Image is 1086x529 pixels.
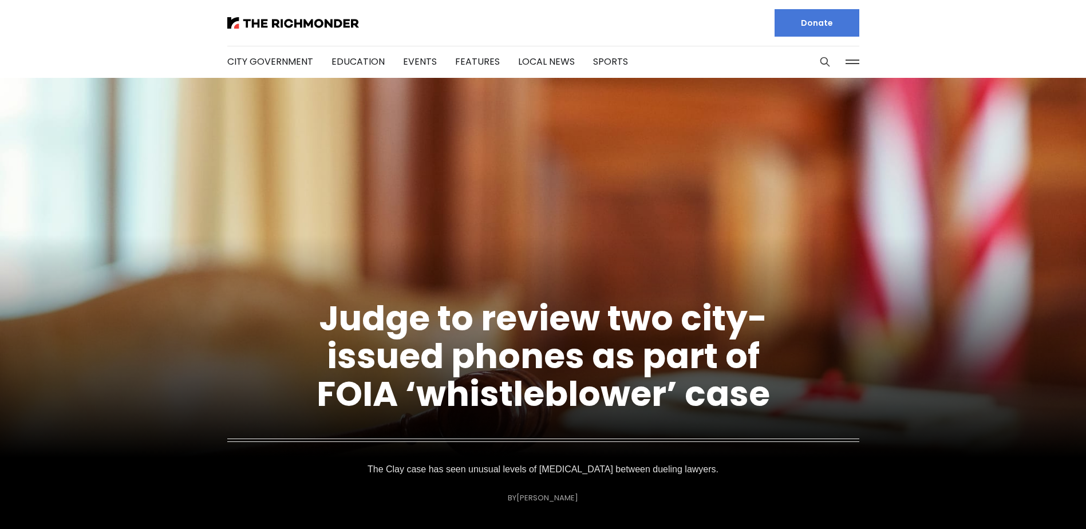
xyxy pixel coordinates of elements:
a: City Government [227,55,313,68]
p: The Clay case has seen unusual levels of [MEDICAL_DATA] between dueling lawyers. [366,461,720,477]
a: Sports [593,55,628,68]
a: Events [403,55,437,68]
button: Search this site [816,53,834,70]
a: Judge to review two city-issued phones as part of FOIA ‘whistleblower’ case [317,294,770,418]
img: The Richmonder [227,17,359,29]
a: Features [455,55,500,68]
a: [PERSON_NAME] [516,492,578,503]
a: Donate [775,9,859,37]
a: Education [331,55,385,68]
a: Local News [518,55,575,68]
div: By [508,494,578,502]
